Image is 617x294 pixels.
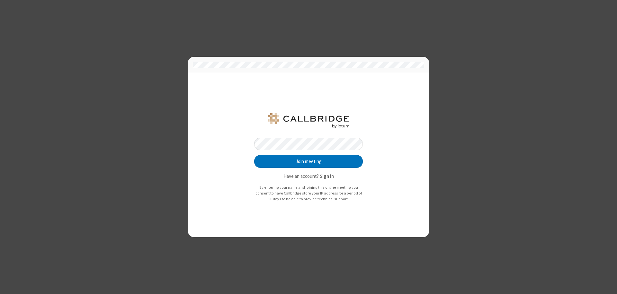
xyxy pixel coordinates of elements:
p: Have an account? [254,173,363,180]
p: By entering your name and joining this online meeting you consent to have Callbridge store your I... [254,185,363,202]
button: Sign in [320,173,334,180]
strong: Sign in [320,173,334,179]
button: Join meeting [254,155,363,168]
img: QA Selenium DO NOT DELETE OR CHANGE [267,113,350,128]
